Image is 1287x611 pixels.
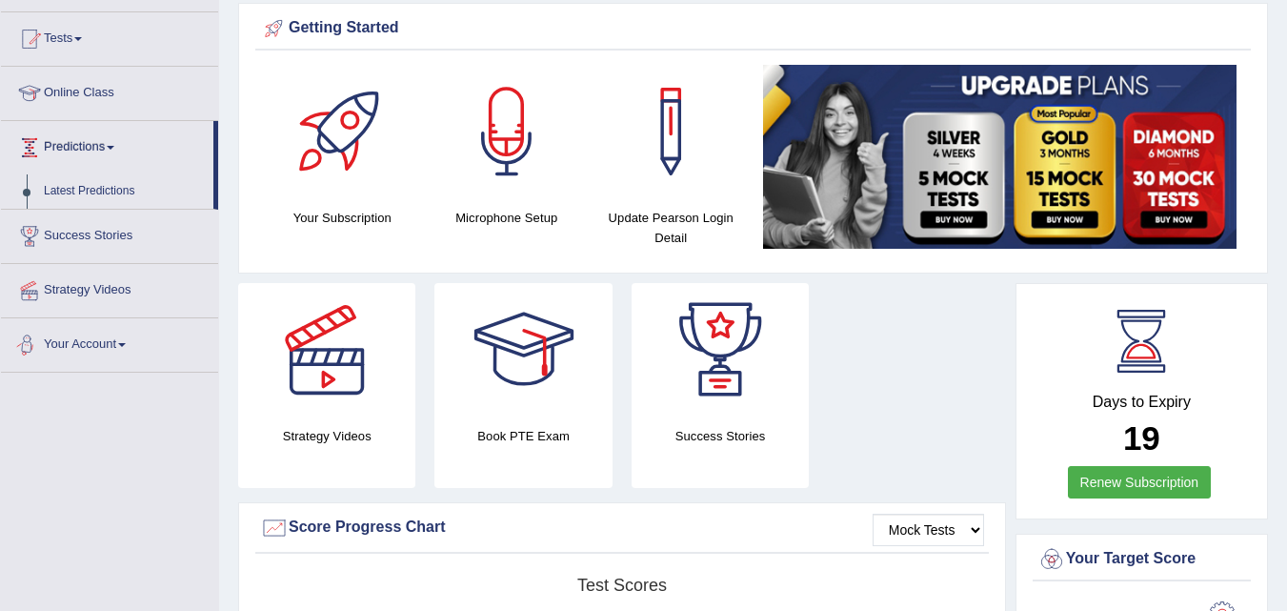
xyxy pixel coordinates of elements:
h4: Update Pearson Login Detail [598,208,744,248]
a: Online Class [1,67,218,114]
a: Tests [1,12,218,60]
tspan: Test scores [577,576,667,595]
a: Latest Predictions [35,174,213,209]
div: Getting Started [260,14,1246,43]
a: Predictions [1,121,213,169]
h4: Book PTE Exam [434,426,612,446]
h4: Success Stories [632,426,809,446]
div: Your Target Score [1037,545,1246,574]
a: Renew Subscription [1068,466,1212,499]
a: Success Stories [1,210,218,257]
h4: Strategy Videos [238,426,415,446]
a: Your Account [1,318,218,366]
a: Strategy Videos [1,264,218,312]
div: Score Progress Chart [260,514,984,542]
h4: Days to Expiry [1037,394,1246,411]
h4: Your Subscription [270,208,415,228]
b: 19 [1123,419,1160,457]
img: small5.jpg [763,65,1237,249]
h4: Microphone Setup [434,208,580,228]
